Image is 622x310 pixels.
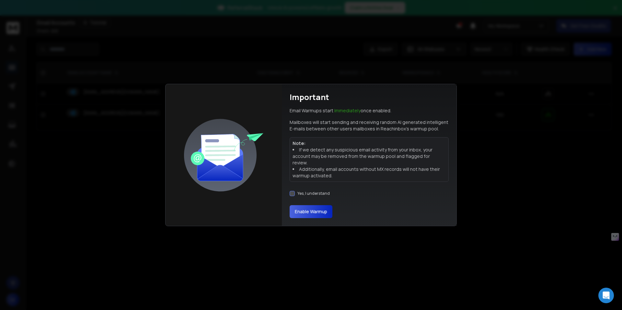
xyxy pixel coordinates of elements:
li: If we detect any suspicious email activity from your inbox, your account may be removed from the ... [293,147,446,166]
div: Open Intercom Messenger [598,288,614,303]
label: Yes, I understand [297,191,330,196]
li: Additionally, email accounts without MX records will not have their warmup activated. [293,166,446,179]
button: Enable Warmup [290,205,332,218]
p: Note: [293,140,446,147]
p: Mailboxes will start sending and receiving random AI generated intelligent E-mails between other ... [290,119,449,132]
span: Immediately [334,107,361,114]
h1: Important [290,92,329,102]
p: Email Warmups start once enabled. [290,107,391,114]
